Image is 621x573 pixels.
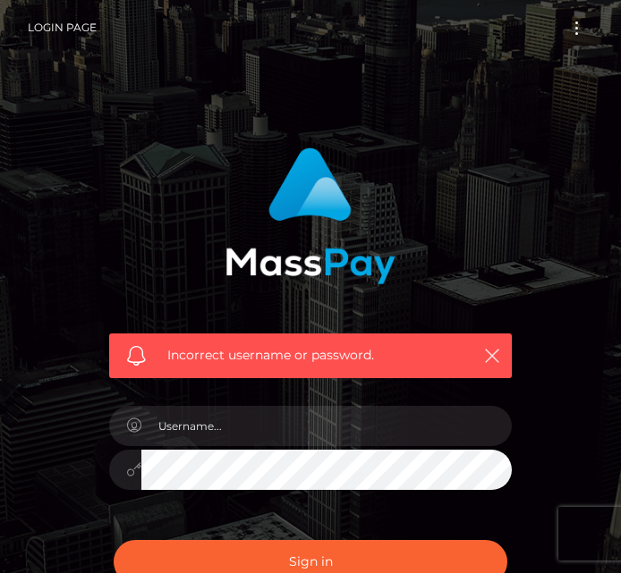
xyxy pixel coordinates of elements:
[28,9,97,46] a: Login Page
[225,147,396,284] img: MassPay Login
[167,346,458,365] span: Incorrect username or password.
[141,406,512,446] input: Username...
[560,16,593,40] button: Toggle navigation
